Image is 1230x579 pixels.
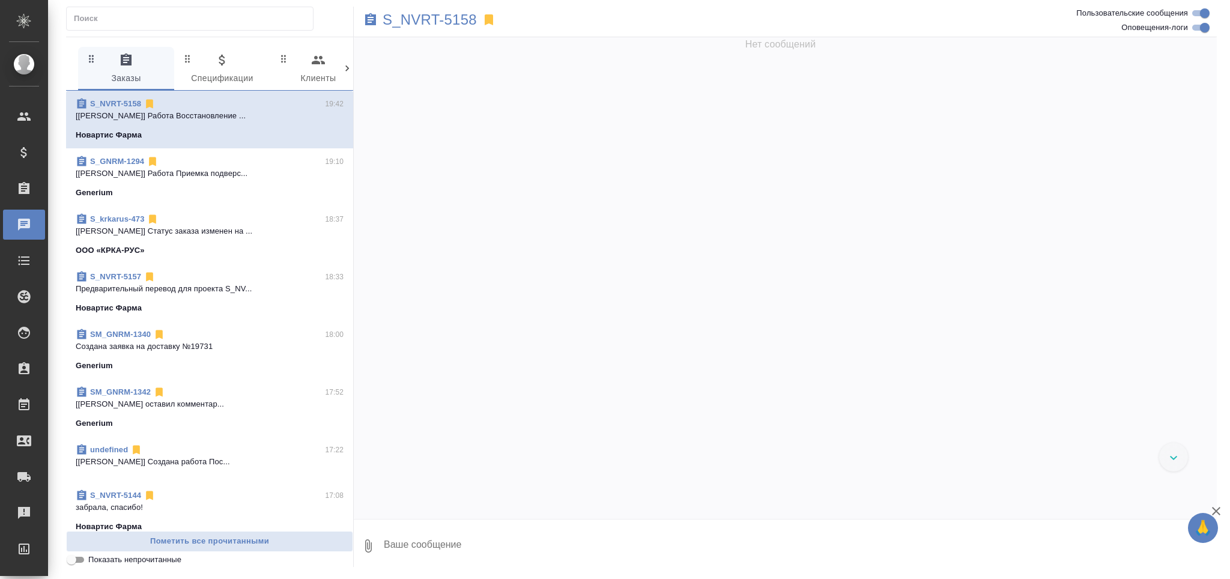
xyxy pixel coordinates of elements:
[383,14,477,26] a: S_NVRT-5158
[76,225,344,237] p: [[PERSON_NAME]] Статус заказа изменен на ...
[182,53,193,64] svg: Зажми и перетащи, чтобы поменять порядок вкладок
[153,386,165,398] svg: Отписаться
[278,53,289,64] svg: Зажми и перетащи, чтобы поменять порядок вкладок
[325,490,344,502] p: 17:08
[90,330,151,339] a: SM_GNRM-1340
[76,110,344,122] p: [[PERSON_NAME]] Работа Восстановление ...
[90,272,141,281] a: S_NVRT-5157
[66,379,353,437] div: SM_GNRM-134217:52[[PERSON_NAME] оставил комментар...Generium
[66,206,353,264] div: S_krkarus-47318:37[[PERSON_NAME]] Статус заказа изменен на ...ООО «КРКА-РУС»
[66,531,353,552] button: Пометить все прочитанными
[66,148,353,206] div: S_GNRM-129419:10[[PERSON_NAME]] Работа Приемка подверс...Generium
[147,213,159,225] svg: Отписаться
[66,264,353,321] div: S_NVRT-515718:33Предварительный перевод для проекта S_NV...Новартис Фарма
[90,387,151,396] a: SM_GNRM-1342
[325,271,344,283] p: 18:33
[66,482,353,540] div: S_NVRT-514417:08забрала, спасибо!Новартис Фарма
[85,53,167,86] span: Заказы
[90,99,141,108] a: S_NVRT-5158
[74,10,313,27] input: Поиск
[181,53,263,86] span: Спецификации
[745,37,816,52] span: Нет сообщений
[1193,515,1213,541] span: 🙏
[66,91,353,148] div: S_NVRT-515819:42[[PERSON_NAME]] Работа Восстановление ...Новартис Фарма
[144,98,156,110] svg: Отписаться
[66,321,353,379] div: SM_GNRM-134018:00Создана заявка на доставку №19731Generium
[76,456,344,468] p: [[PERSON_NAME]] Создана работа Пос...
[90,157,144,166] a: S_GNRM-1294
[1188,513,1218,543] button: 🙏
[153,329,165,341] svg: Отписаться
[144,271,156,283] svg: Отписаться
[76,187,113,199] p: Generium
[76,129,142,141] p: Новартис Фарма
[277,53,359,86] span: Клиенты
[76,283,344,295] p: Предварительный перевод для проекта S_NV...
[325,329,344,341] p: 18:00
[73,535,347,548] span: Пометить все прочитанными
[76,360,113,372] p: Generium
[86,53,97,64] svg: Зажми и перетащи, чтобы поменять порядок вкладок
[325,98,344,110] p: 19:42
[325,156,344,168] p: 19:10
[90,445,128,454] a: undefined
[90,214,144,223] a: S_krkarus-473
[90,491,141,500] a: S_NVRT-5144
[76,302,142,314] p: Новартис Фарма
[76,502,344,514] p: забрала, спасибо!
[76,168,344,180] p: [[PERSON_NAME]] Работа Приемка подверс...
[76,417,113,429] p: Generium
[325,213,344,225] p: 18:37
[1121,22,1188,34] span: Оповещения-логи
[76,398,344,410] p: [[PERSON_NAME] оставил комментар...
[88,554,181,566] span: Показать непрочитанные
[76,244,145,256] p: ООО «КРКА-РУС»
[76,521,142,533] p: Новартис Фарма
[325,444,344,456] p: 17:22
[325,386,344,398] p: 17:52
[66,437,353,482] div: undefined17:22[[PERSON_NAME]] Создана работа Пос...
[144,490,156,502] svg: Отписаться
[147,156,159,168] svg: Отписаться
[1076,7,1188,19] span: Пользовательские сообщения
[130,444,142,456] svg: Отписаться
[76,341,344,353] p: Создана заявка на доставку №19731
